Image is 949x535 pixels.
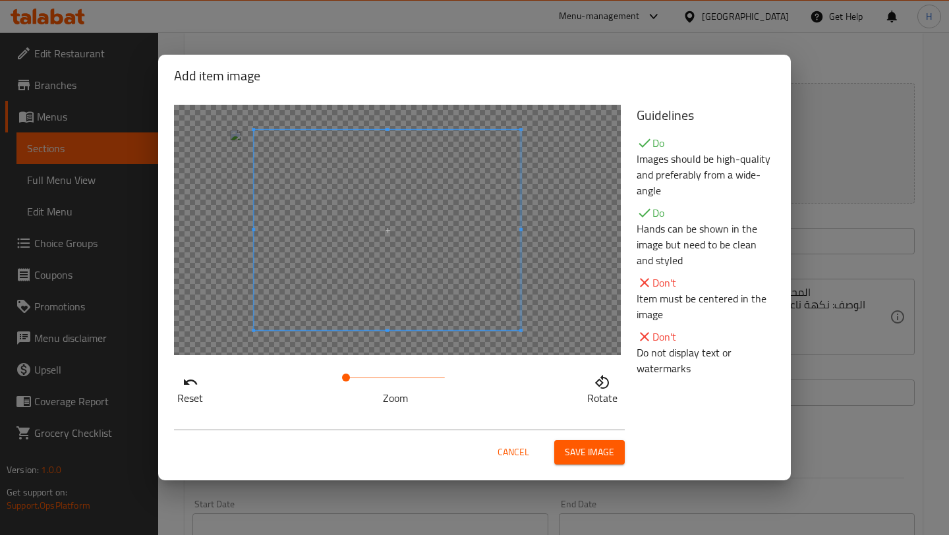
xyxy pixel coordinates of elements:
p: Don't [637,275,775,291]
p: Images should be high-quality and preferably from a wide-angle [637,151,775,198]
p: Hands can be shown in the image but need to be clean and styled [637,221,775,268]
p: Reset [177,390,203,406]
button: Rotate [584,371,621,404]
h2: Add item image [174,65,775,86]
button: Save image [554,440,625,465]
p: Do not display text or watermarks [637,345,775,376]
p: Do [637,135,775,151]
p: Rotate [587,390,618,406]
span: Cancel [498,444,529,461]
p: Zoom [346,390,445,406]
span: Save image [565,444,614,461]
p: Don't [637,329,775,345]
button: Cancel [492,440,534,465]
button: Reset [174,371,206,404]
p: Do [637,205,775,221]
h5: Guidelines [637,105,775,126]
p: Item must be centered in the image [637,291,775,322]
